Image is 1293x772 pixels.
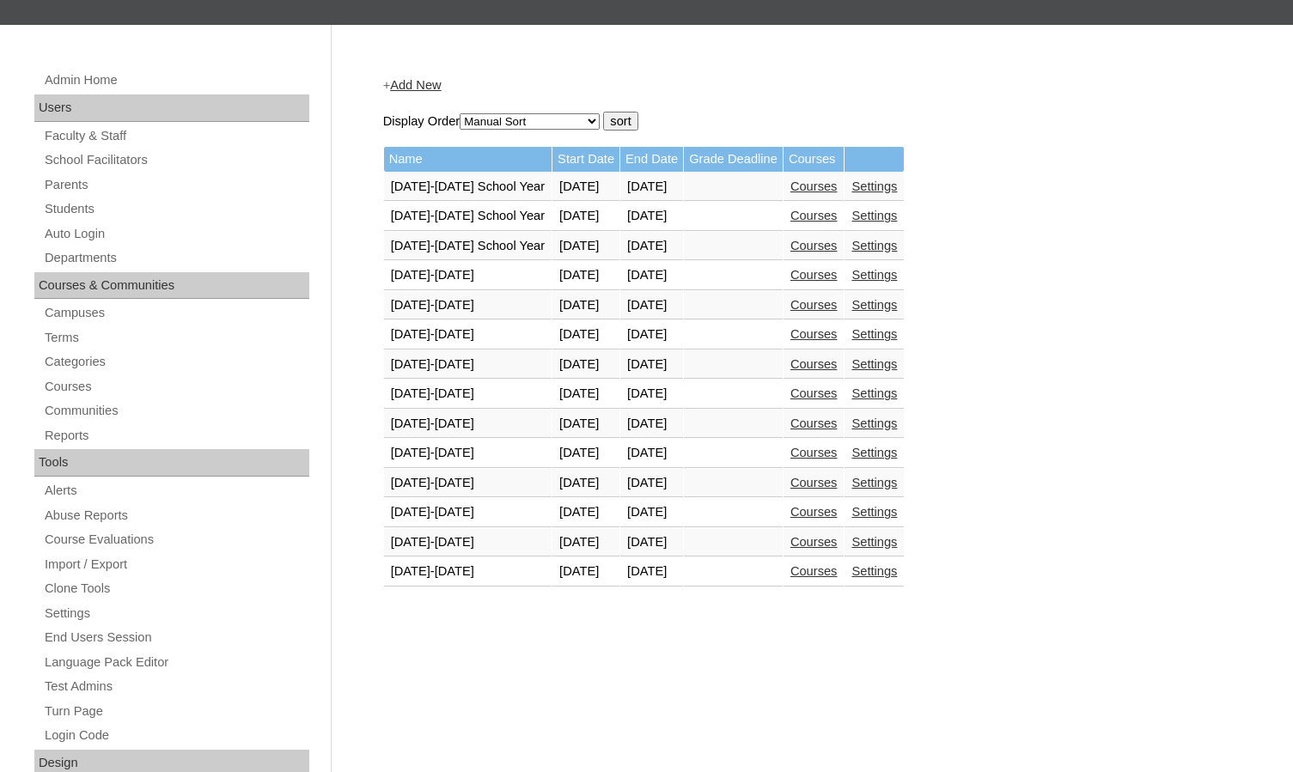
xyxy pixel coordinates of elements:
td: [DATE] [552,410,619,439]
a: Settings [851,564,897,578]
a: Reports [43,425,309,447]
td: [DATE] [620,320,683,350]
input: sort [603,112,637,131]
td: [DATE] [620,528,683,557]
td: [DATE] [552,232,619,261]
div: + [383,76,1234,94]
a: Courses [790,268,838,282]
a: Test Admins [43,676,309,697]
td: [DATE] [552,380,619,409]
td: [DATE] [552,439,619,468]
a: Settings [851,209,897,222]
a: Courses [790,535,838,549]
td: Grade Deadline [684,147,783,172]
a: Settings [851,239,897,252]
td: [DATE]-[DATE] [384,350,552,380]
a: Settings [851,327,897,341]
a: Login Code [43,725,309,746]
td: [DATE] [552,557,619,587]
a: Parents [43,174,309,196]
td: [DATE] [620,469,683,498]
td: [DATE] [620,232,683,261]
a: Auto Login [43,223,309,245]
a: Settings [851,298,897,312]
td: [DATE]-[DATE] [384,469,552,498]
a: Clone Tools [43,578,309,599]
td: [DATE]-[DATE] [384,528,552,557]
a: Courses [790,505,838,519]
a: Settings [851,476,897,489]
div: Courses & Communities [34,272,309,300]
td: [DATE] [620,498,683,527]
td: [DATE]-[DATE] [384,320,552,350]
a: School Facilitators [43,149,309,171]
a: Courses [790,446,838,459]
td: [DATE] [552,498,619,527]
td: [DATE]-[DATE] [384,439,552,468]
a: Alerts [43,480,309,501]
td: [DATE] [620,291,683,320]
a: Courses [790,564,838,578]
td: Start Date [552,147,619,172]
td: [DATE] [620,410,683,439]
td: [DATE] [552,320,619,350]
td: [DATE] [620,380,683,409]
td: [DATE]-[DATE] [384,380,552,409]
td: [DATE] [620,350,683,380]
a: Departments [43,247,309,269]
a: Settings [851,357,897,371]
td: End Date [620,147,683,172]
a: Courses [790,179,838,193]
form: Display Order [383,112,1234,131]
div: Users [34,94,309,122]
td: [DATE]-[DATE] [384,291,552,320]
a: Courses [790,416,838,430]
a: Courses [790,298,838,312]
a: End Users Session [43,627,309,648]
a: Settings [43,603,309,624]
a: Communities [43,400,309,422]
td: [DATE]-[DATE] [384,557,552,587]
a: Courses [790,327,838,341]
a: Courses [790,239,838,252]
td: Name [384,147,552,172]
a: Turn Page [43,701,309,722]
td: [DATE] [620,202,683,231]
a: Campuses [43,302,309,324]
a: Abuse Reports [43,505,309,526]
a: Settings [851,446,897,459]
td: [DATE]-[DATE] [384,261,552,290]
td: [DATE] [552,528,619,557]
td: [DATE] [552,261,619,290]
a: Admin Home [43,70,309,91]
td: [DATE]-[DATE] [384,498,552,527]
a: Settings [851,505,897,519]
a: Course Evaluations [43,529,309,550]
td: [DATE]-[DATE] School Year [384,232,552,261]
a: Courses [790,476,838,489]
td: [DATE] [620,557,683,587]
a: Students [43,198,309,220]
td: [DATE]-[DATE] School Year [384,202,552,231]
a: Categories [43,351,309,373]
a: Faculty & Staff [43,125,309,147]
td: [DATE]-[DATE] [384,410,552,439]
a: Courses [790,386,838,400]
td: [DATE] [552,469,619,498]
td: [DATE] [552,291,619,320]
a: Courses [43,376,309,398]
a: Terms [43,327,309,349]
a: Import / Export [43,554,309,575]
td: [DATE] [620,439,683,468]
div: Tools [34,449,309,477]
td: [DATE] [620,261,683,290]
a: Settings [851,179,897,193]
td: [DATE] [552,202,619,231]
td: [DATE] [552,173,619,202]
a: Settings [851,268,897,282]
a: Settings [851,535,897,549]
a: Settings [851,386,897,400]
a: Settings [851,416,897,430]
td: [DATE]-[DATE] School Year [384,173,552,202]
td: [DATE] [552,350,619,380]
